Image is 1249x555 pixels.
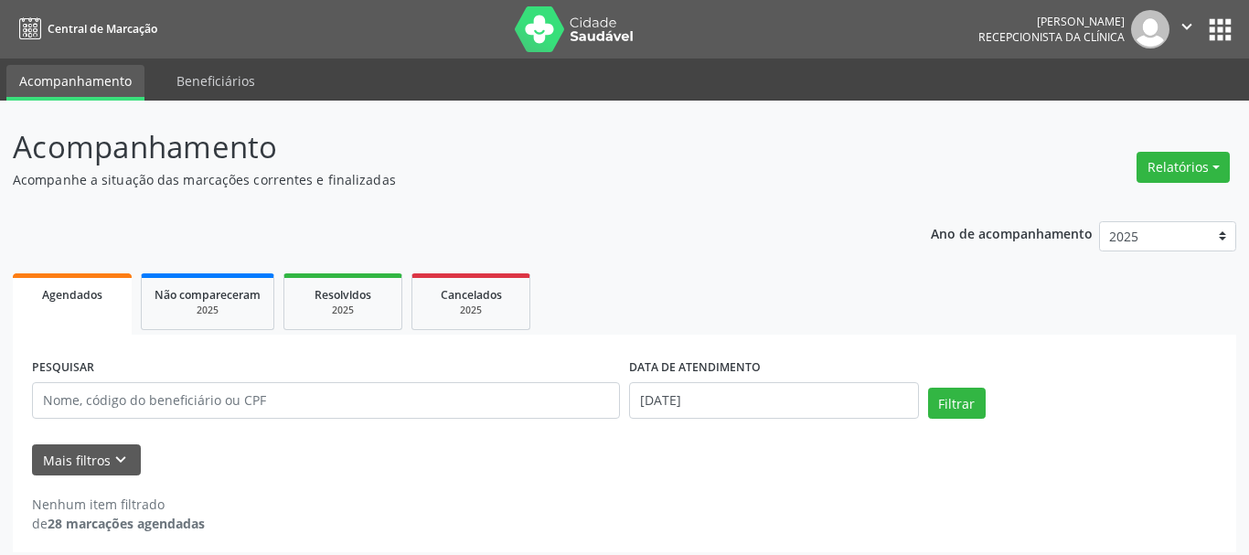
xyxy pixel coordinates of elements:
[928,388,986,419] button: Filtrar
[155,287,261,303] span: Não compareceram
[629,354,761,382] label: DATA DE ATENDIMENTO
[32,382,620,419] input: Nome, código do beneficiário ou CPF
[48,515,205,532] strong: 28 marcações agendadas
[42,287,102,303] span: Agendados
[1204,14,1236,46] button: apps
[48,21,157,37] span: Central de Marcação
[164,65,268,97] a: Beneficiários
[32,495,205,514] div: Nenhum item filtrado
[13,14,157,44] a: Central de Marcação
[111,450,131,470] i: keyboard_arrow_down
[315,287,371,303] span: Resolvidos
[297,304,389,317] div: 2025
[931,221,1093,244] p: Ano de acompanhamento
[13,124,870,170] p: Acompanhamento
[978,29,1125,45] span: Recepcionista da clínica
[1177,16,1197,37] i: 
[1137,152,1230,183] button: Relatórios
[978,14,1125,29] div: [PERSON_NAME]
[6,65,144,101] a: Acompanhamento
[155,304,261,317] div: 2025
[32,444,141,476] button: Mais filtroskeyboard_arrow_down
[1131,10,1169,48] img: img
[629,382,919,419] input: Selecione um intervalo
[32,354,94,382] label: PESQUISAR
[32,514,205,533] div: de
[441,287,502,303] span: Cancelados
[425,304,517,317] div: 2025
[1169,10,1204,48] button: 
[13,170,870,189] p: Acompanhe a situação das marcações correntes e finalizadas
